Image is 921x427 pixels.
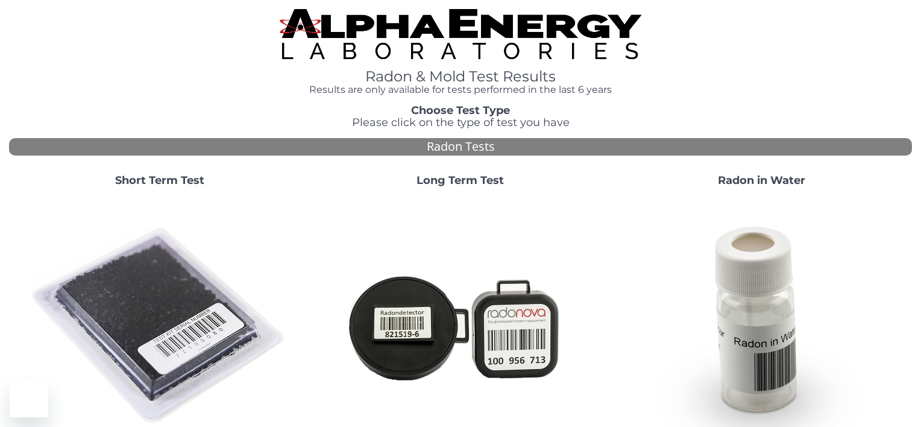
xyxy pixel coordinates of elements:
strong: Long Term Test [416,174,504,187]
strong: Radon in Water [718,174,805,187]
strong: Choose Test Type [411,104,510,117]
iframe: Button to launch messaging window [10,379,48,417]
h4: Results are only available for tests performed in the last 6 years [280,84,641,95]
h1: Radon & Mold Test Results [280,69,641,84]
div: Radon Tests [9,138,912,156]
img: TightCrop.jpg [280,9,641,59]
span: Please click on the type of test you have [352,116,570,129]
strong: Short Term Test [115,174,204,187]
